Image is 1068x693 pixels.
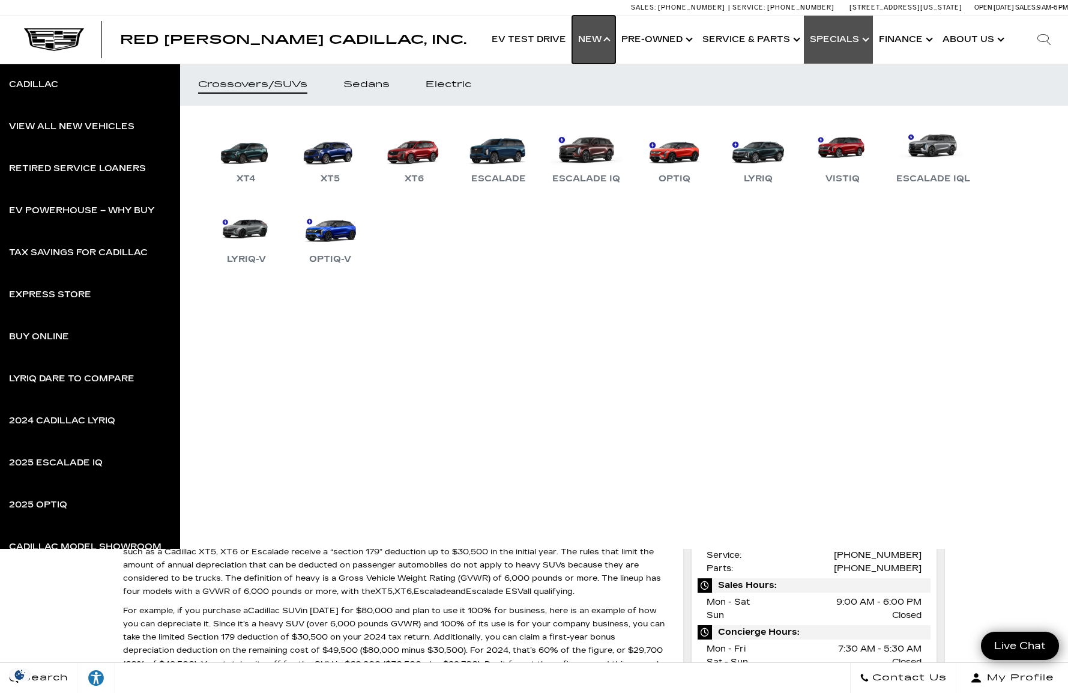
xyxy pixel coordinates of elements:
[890,172,976,186] div: Escalade IQL
[707,610,724,620] span: Sun
[631,4,728,11] a: Sales: [PHONE_NUMBER]
[78,663,115,693] a: Explore your accessibility options
[767,4,834,11] span: [PHONE_NUMBER]
[294,124,366,186] a: XT5
[732,4,765,11] span: Service:
[696,16,804,64] a: Service & Parts
[9,375,134,383] div: LYRIQ Dare to Compare
[486,16,572,64] a: EV Test Drive
[325,64,408,106] a: Sedans
[892,656,922,669] span: Closed
[698,625,931,640] span: Concierge Hours:
[838,643,922,656] span: 7:30 AM - 5:30 AM
[465,172,532,186] div: Escalade
[315,172,346,186] div: XT5
[399,172,430,186] div: XT6
[426,80,471,89] div: Electric
[658,4,725,11] span: [PHONE_NUMBER]
[631,4,656,11] span: Sales:
[850,663,956,693] a: Contact Us
[78,669,114,687] div: Explore your accessibility options
[123,519,665,599] p: Congress has also kept a generous “section 179” expensing allowance resulting in significant tax ...
[198,80,307,89] div: Crossovers/SUVs
[834,563,922,573] a: [PHONE_NUMBER]
[988,639,1052,653] span: Live Chat
[615,16,696,64] a: Pre-Owned
[9,80,58,89] div: Cadillac
[303,252,357,267] div: OPTIQ-V
[6,668,34,681] img: Opt-Out Icon
[19,670,68,686] span: Search
[9,459,103,467] div: 2025 Escalade IQ
[466,587,523,596] a: Escalade ESV
[836,596,922,609] span: 9:00 AM - 6:00 PM
[210,124,282,186] a: XT4
[572,16,615,64] a: New
[806,124,878,186] a: VISTIQ
[892,609,922,622] span: Closed
[1037,4,1068,11] span: 9 AM-6 PM
[408,64,489,106] a: Electric
[974,4,1014,11] span: Open [DATE]
[6,668,34,681] section: Click to Open Cookie Consent Modal
[638,124,710,186] a: OPTIQ
[738,172,779,186] div: LYRIQ
[180,64,325,106] a: Crossovers/SUVs
[9,249,148,257] div: Tax Savings for Cadillac
[9,543,161,551] div: Cadillac Model Showroom
[9,501,67,509] div: 2025 OPTIQ
[248,606,301,616] a: Cadillac SUV
[1015,4,1037,11] span: Sales:
[9,291,91,299] div: Express Store
[9,417,115,425] div: 2024 Cadillac LYRIQ
[231,172,262,186] div: XT4
[707,657,748,667] span: Sat - Sun
[546,124,626,186] a: Escalade IQ
[707,644,746,654] span: Mon - Fri
[653,172,696,186] div: OPTIQ
[462,124,534,186] a: Escalade
[707,563,733,573] span: Parts:
[414,587,451,596] a: Escalade
[9,165,146,173] div: Retired Service Loaners
[819,172,866,186] div: VISTIQ
[120,32,466,47] span: Red [PERSON_NAME] Cadillac, Inc.
[9,333,69,341] div: Buy Online
[873,16,937,64] a: Finance
[546,172,626,186] div: Escalade IQ
[698,578,931,593] span: Sales Hours:
[294,204,366,267] a: OPTIQ-V
[804,16,873,64] a: Specials
[869,670,947,686] span: Contact Us
[378,124,450,186] a: XT6
[982,670,1054,686] span: My Profile
[728,4,837,11] a: Service: [PHONE_NUMBER]
[937,16,1008,64] a: About Us
[24,28,84,51] img: Cadillac Dark Logo with Cadillac White Text
[394,587,412,596] a: XT6
[9,123,134,131] div: View All New Vehicles
[221,252,272,267] div: LYRIQ-V
[981,632,1059,660] a: Live Chat
[707,550,741,560] span: Service:
[956,663,1068,693] button: Open user profile menu
[890,124,976,186] a: Escalade IQL
[343,80,390,89] div: Sedans
[120,34,466,46] a: Red [PERSON_NAME] Cadillac, Inc.
[722,124,794,186] a: LYRIQ
[9,207,154,215] div: EV Powerhouse – Why Buy
[1020,16,1068,64] div: Search
[834,550,922,560] a: [PHONE_NUMBER]
[707,597,750,607] span: Mon - Sat
[210,204,282,267] a: LYRIQ-V
[849,4,962,11] a: [STREET_ADDRESS][US_STATE]
[375,587,393,596] a: XT5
